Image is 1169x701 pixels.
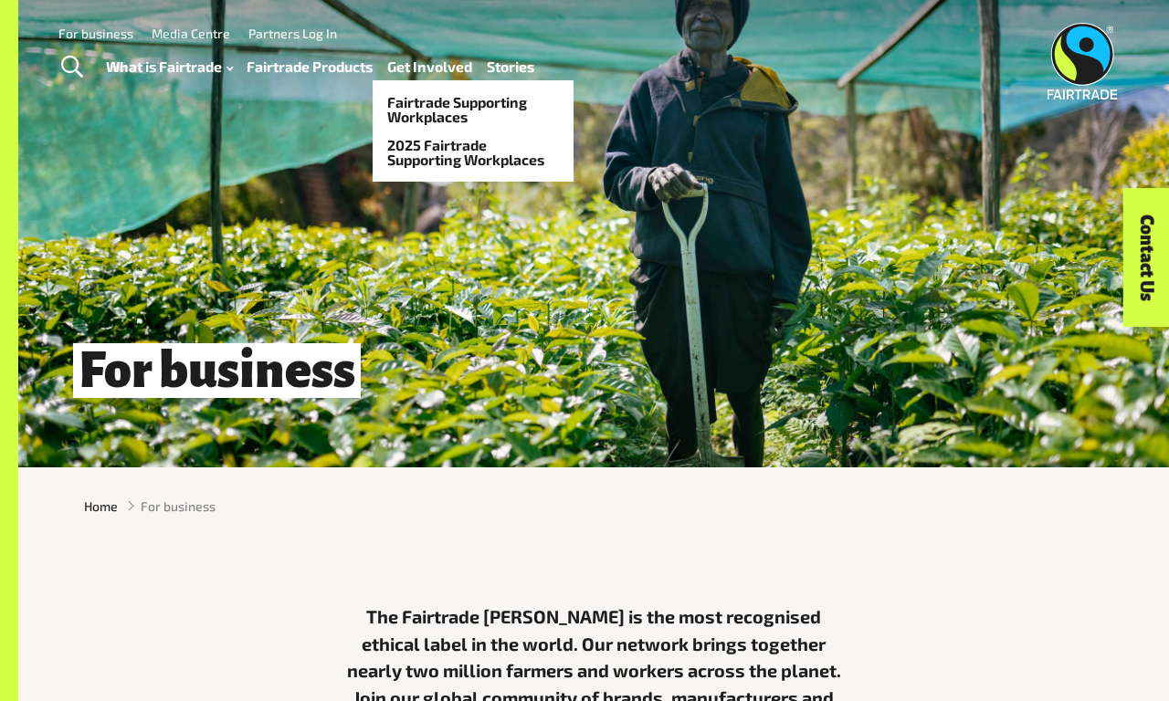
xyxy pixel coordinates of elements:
[106,54,233,79] a: What is Fairtrade
[49,45,94,90] a: Toggle Search
[58,26,133,41] a: For business
[73,343,361,398] span: For business
[387,54,472,79] a: Get Involved
[84,497,118,516] a: Home
[141,497,216,516] span: For business
[247,54,373,79] a: Fairtrade Products
[487,54,534,79] a: Stories
[248,26,337,41] a: Partners Log In
[373,131,574,173] a: 2025 Fairtrade Supporting Workplaces
[152,26,230,41] a: Media Centre
[373,88,574,131] a: Fairtrade Supporting Workplaces
[1048,23,1118,99] img: Fairtrade Australia New Zealand logo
